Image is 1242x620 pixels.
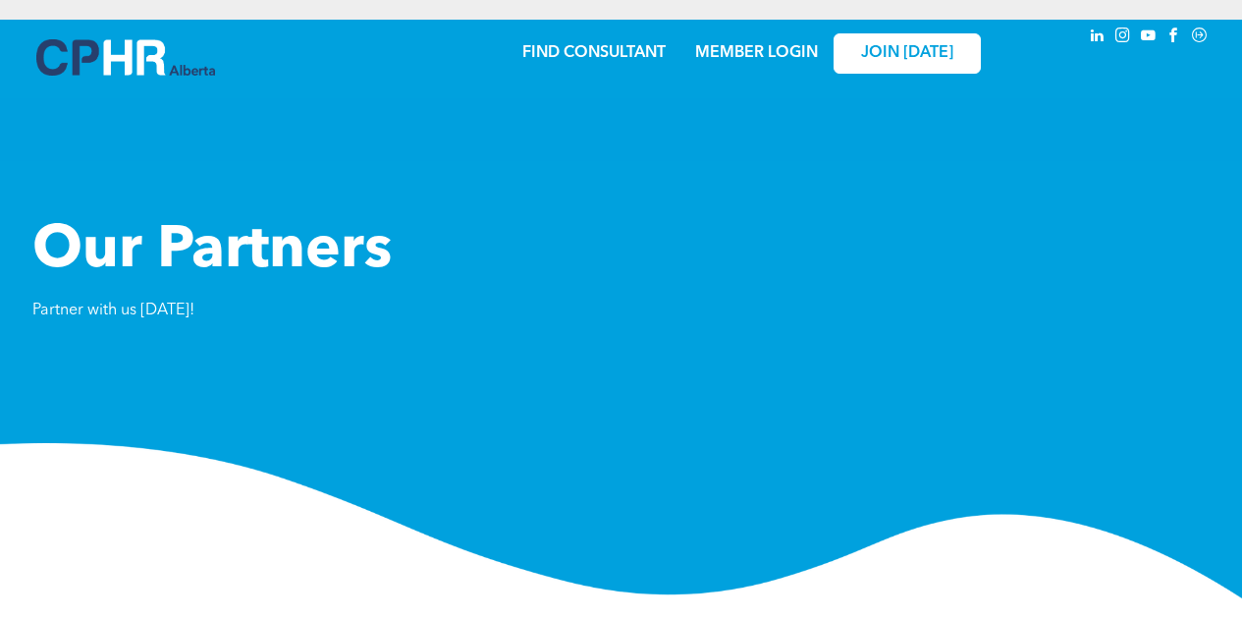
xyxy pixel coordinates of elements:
a: JOIN [DATE] [834,33,981,74]
a: linkedin [1087,25,1108,51]
img: A blue and white logo for cp alberta [36,39,215,76]
a: youtube [1138,25,1160,51]
a: facebook [1163,25,1185,51]
span: JOIN [DATE] [861,44,953,63]
span: Partner with us [DATE]! [32,303,194,318]
a: FIND CONSULTANT [522,45,666,61]
a: instagram [1112,25,1134,51]
a: MEMBER LOGIN [695,45,818,61]
span: Our Partners [32,222,392,281]
a: Social network [1189,25,1211,51]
